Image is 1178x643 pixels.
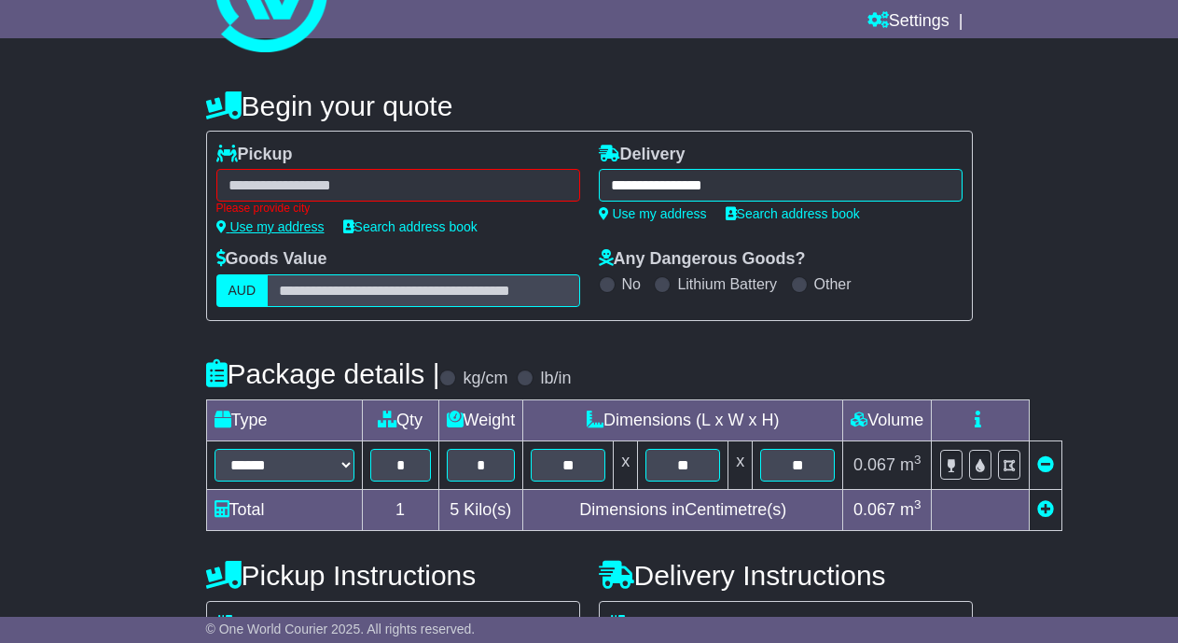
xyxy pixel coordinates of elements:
h4: Begin your quote [206,91,973,121]
a: Add new item [1037,500,1054,519]
label: AUD [216,274,269,307]
td: Kilo(s) [438,489,523,530]
label: Any Dangerous Goods? [599,249,806,270]
a: Search address book [726,206,860,221]
label: Address Type [216,615,348,636]
a: Use my address [216,219,325,234]
div: Please provide city [216,202,580,215]
td: Total [206,489,362,530]
td: Dimensions (L x W x H) [523,399,843,440]
td: Weight [438,399,523,440]
span: 0.067 [853,455,895,474]
td: 1 [362,489,438,530]
h4: Pickup Instructions [206,560,580,591]
h4: Delivery Instructions [599,560,973,591]
sup: 3 [914,497,922,511]
span: m [900,455,922,474]
span: 0.067 [853,500,895,519]
a: Search address book [343,219,478,234]
a: Use my address [599,206,707,221]
a: Remove this item [1037,455,1054,474]
label: kg/cm [463,369,507,389]
label: Address Type [609,615,741,636]
span: m [900,500,922,519]
label: Other [814,275,852,293]
label: Goods Value [216,249,327,270]
td: Volume [843,399,932,440]
span: 5 [450,500,459,519]
label: No [622,275,641,293]
td: Qty [362,399,438,440]
h4: Package details | [206,358,440,389]
sup: 3 [914,453,922,467]
label: Lithium Battery [677,275,777,293]
td: x [614,440,638,489]
a: Settings [867,7,949,38]
label: Delivery [599,145,686,165]
td: x [728,440,753,489]
td: Dimensions in Centimetre(s) [523,489,843,530]
td: Type [206,399,362,440]
label: lb/in [540,369,571,389]
span: © One World Courier 2025. All rights reserved. [206,622,476,636]
label: Pickup [216,145,293,165]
